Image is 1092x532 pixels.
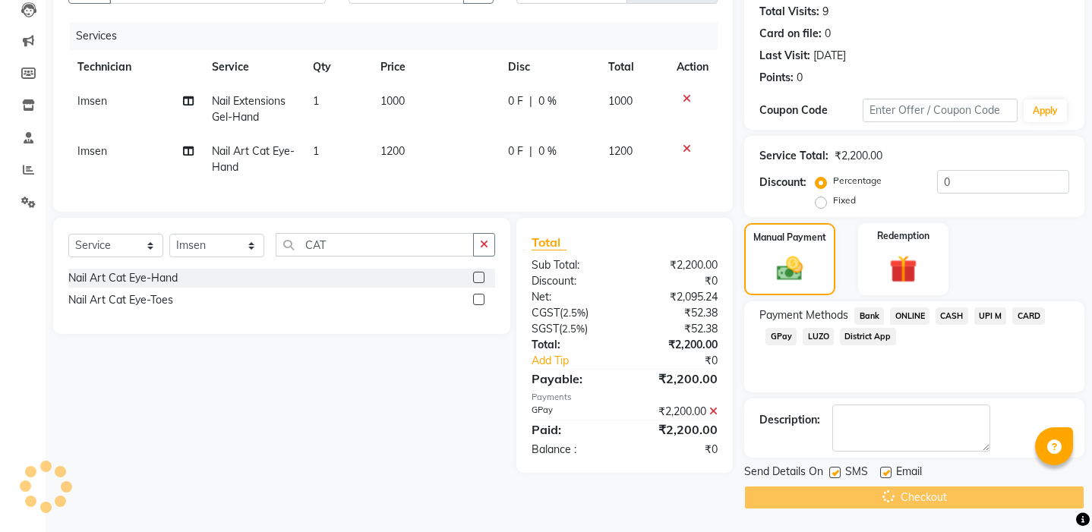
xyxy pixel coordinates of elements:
div: ₹2,200.00 [625,420,730,439]
div: ( ) [520,305,625,321]
span: 0 F [508,93,523,109]
div: Sub Total: [520,257,625,273]
span: Nail Art Cat Eye-Hand [212,144,295,174]
span: 1000 [380,94,405,108]
span: Imsen [77,144,107,158]
div: Payments [532,391,718,404]
div: Services [70,22,729,50]
div: ( ) [520,321,625,337]
span: 0 F [508,143,523,159]
input: Enter Offer / Coupon Code [863,99,1018,122]
span: 1 [313,94,319,108]
div: 9 [822,4,828,20]
div: ₹0 [642,353,730,369]
div: ₹52.38 [625,305,730,321]
span: | [529,93,532,109]
span: SGST [532,322,559,335]
span: LUZO [803,328,834,345]
span: GPay [765,328,797,345]
span: CARD [1012,307,1045,325]
div: Total Visits: [759,4,819,20]
div: Last Visit: [759,48,810,64]
div: [DATE] [813,48,846,64]
div: ₹2,200.00 [835,148,882,164]
span: Nail Extensions Gel-Hand [212,94,286,124]
a: Add Tip [520,353,642,369]
span: 2.5% [562,323,585,335]
input: Search or Scan [276,233,474,257]
label: Manual Payment [753,231,826,244]
th: Technician [68,50,203,84]
span: CASH [936,307,968,325]
span: Send Details On [744,464,823,483]
label: Fixed [833,194,856,207]
button: Apply [1024,99,1067,122]
span: UPI M [974,307,1007,325]
div: Payable: [520,370,625,388]
span: Payment Methods [759,307,848,323]
span: 0 % [538,143,557,159]
div: Discount: [520,273,625,289]
span: ONLINE [890,307,929,325]
th: Price [371,50,500,84]
div: Card on file: [759,26,822,42]
img: _cash.svg [769,253,812,284]
span: Email [896,464,922,483]
div: ₹0 [625,273,730,289]
div: ₹2,095.24 [625,289,730,305]
span: Total [532,235,567,250]
div: Description: [759,412,820,428]
span: Bank [854,307,884,325]
span: 1 [313,144,319,158]
label: Redemption [877,229,929,243]
div: ₹0 [625,442,730,458]
div: Service Total: [759,148,828,164]
div: ₹52.38 [625,321,730,337]
div: Balance : [520,442,625,458]
div: Points: [759,70,794,86]
th: Action [668,50,718,84]
div: ₹2,200.00 [625,257,730,273]
div: ₹2,200.00 [625,370,730,388]
th: Qty [304,50,371,84]
span: | [529,143,532,159]
span: 0 % [538,93,557,109]
div: GPay [520,404,625,420]
th: Disc [499,50,598,84]
div: ₹2,200.00 [625,404,730,420]
label: Percentage [833,174,882,187]
div: ₹2,200.00 [625,337,730,353]
div: 0 [797,70,803,86]
div: Nail Art Cat Eye-Hand [68,270,178,286]
div: Discount: [759,175,806,190]
div: Paid: [520,420,625,439]
th: Total [599,50,668,84]
th: Service [203,50,304,84]
span: 1200 [380,144,405,158]
div: Total: [520,337,625,353]
div: Net: [520,289,625,305]
span: 1000 [608,94,633,108]
span: 2.5% [563,307,585,319]
span: CGST [532,306,560,320]
img: _gift.svg [881,252,926,287]
span: 1200 [608,144,633,158]
span: Imsen [77,94,107,108]
div: Coupon Code [759,102,863,118]
span: District App [840,328,896,345]
div: 0 [825,26,831,42]
span: SMS [845,464,868,483]
div: Nail Art Cat Eye-Toes [68,292,173,308]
